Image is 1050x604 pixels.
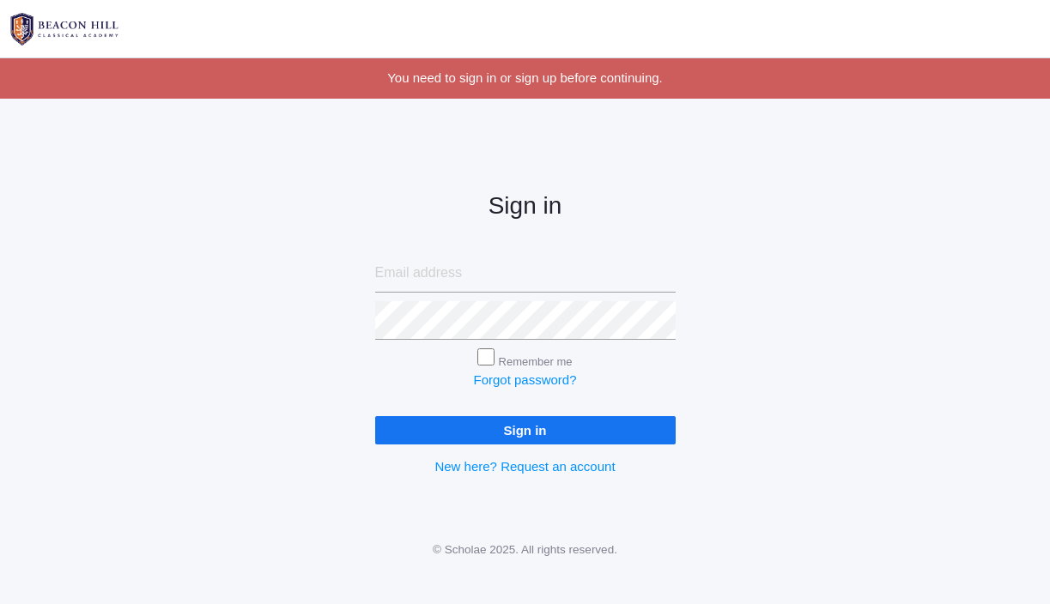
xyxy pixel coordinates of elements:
input: Email address [375,254,676,293]
h2: Sign in [375,193,676,220]
a: Forgot password? [473,372,576,387]
input: Sign in [375,416,676,444]
label: Remember me [499,355,573,368]
a: New here? Request an account [434,459,615,474]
